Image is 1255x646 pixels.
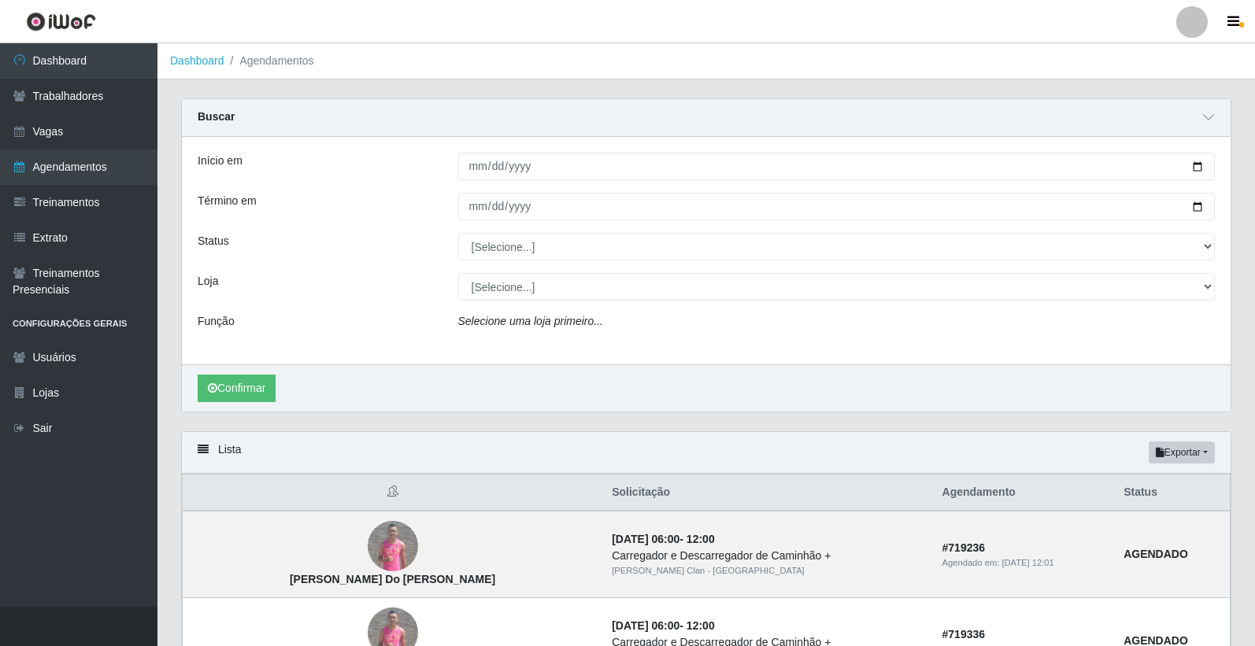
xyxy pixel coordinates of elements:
img: CoreUI Logo [26,12,96,31]
time: [DATE] 12:01 [1001,558,1053,567]
time: [DATE] 06:00 [612,619,679,632]
strong: [PERSON_NAME] Do [PERSON_NAME] [290,573,495,585]
label: Loja [198,273,218,290]
label: Término em [198,193,257,209]
strong: Buscar [198,110,235,123]
div: Carregador e Descarregador de Caminhão + [612,548,923,564]
th: Status [1114,474,1230,511]
img: Jeferson Marinho Do Nascimento [368,521,418,571]
i: Selecione uma loja primeiro... [458,315,603,327]
strong: AGENDADO [1124,548,1188,560]
th: Agendamento [933,474,1115,511]
li: Agendamentos [224,53,314,69]
strong: # 719236 [942,541,986,554]
div: Lista [182,432,1231,474]
time: 12:00 [687,533,715,545]
strong: - [612,619,714,632]
div: Agendado em: [942,556,1105,570]
nav: breadcrumb [157,43,1255,79]
a: Dashboard [170,54,224,67]
strong: # 719336 [942,628,986,640]
label: Status [198,233,229,249]
button: Confirmar [198,375,276,402]
input: 00/00/0000 [458,193,1216,220]
button: Exportar [1149,441,1215,463]
input: 00/00/0000 [458,153,1216,180]
label: Função [198,313,235,330]
time: [DATE] 06:00 [612,533,679,545]
time: 12:00 [687,619,715,632]
strong: - [612,533,714,545]
div: [PERSON_NAME] Clan - [GEOGRAPHIC_DATA] [612,564,923,578]
th: Solicitação [602,474,932,511]
label: Início em [198,153,242,169]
